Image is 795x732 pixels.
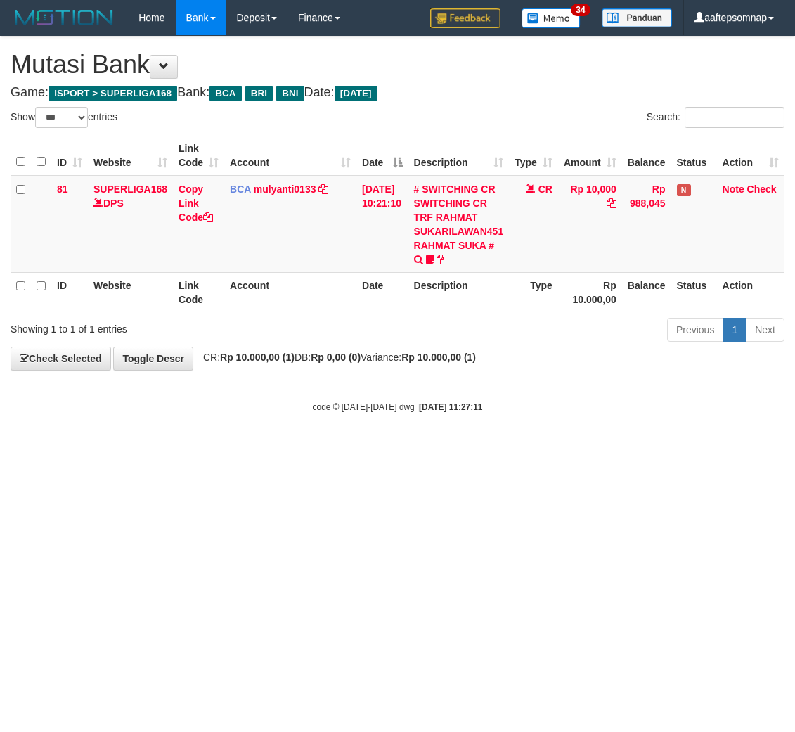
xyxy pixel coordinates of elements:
[51,136,88,176] th: ID: activate to sort column ascending
[408,136,510,176] th: Description: activate to sort column ascending
[11,107,117,128] label: Show entries
[11,316,321,336] div: Showing 1 to 1 of 1 entries
[196,352,476,363] span: CR: DB: Variance:
[622,176,671,273] td: Rp 988,045
[717,136,784,176] th: Action: activate to sort column ascending
[51,272,88,312] th: ID
[430,8,500,28] img: Feedback.jpg
[509,136,558,176] th: Type: activate to sort column ascending
[49,86,177,101] span: ISPORT > SUPERLIGA168
[723,318,746,342] a: 1
[602,8,672,27] img: panduan.png
[311,352,361,363] strong: Rp 0,00 (0)
[35,107,88,128] select: Showentries
[558,136,622,176] th: Amount: activate to sort column ascending
[717,272,784,312] th: Action
[723,184,744,195] a: Note
[419,402,482,412] strong: [DATE] 11:27:11
[746,318,784,342] a: Next
[11,347,111,371] a: Check Selected
[57,184,68,195] span: 81
[88,272,173,312] th: Website
[11,86,784,100] h4: Game: Bank: Date:
[671,136,717,176] th: Status
[313,402,483,412] small: code © [DATE]-[DATE] dwg |
[113,347,193,371] a: Toggle Descr
[318,184,328,195] a: Copy mulyanti0133 to clipboard
[401,352,476,363] strong: Rp 10.000,00 (1)
[254,184,316,195] a: mulyanti0133
[11,7,117,28] img: MOTION_logo.png
[11,51,784,79] h1: Mutasi Bank
[88,176,173,273] td: DPS
[93,184,167,195] a: SUPERLIGA168
[88,136,173,176] th: Website: activate to sort column ascending
[437,254,446,265] a: Copy # SWITCHING CR SWITCHING CR TRF RAHMAT SUKARILAWAN451 RAHMAT SUKA # to clipboard
[173,136,224,176] th: Link Code: activate to sort column ascending
[677,184,691,196] span: Has Note
[667,318,723,342] a: Previous
[522,8,581,28] img: Button%20Memo.svg
[276,86,304,101] span: BNI
[747,184,777,195] a: Check
[179,184,213,223] a: Copy Link Code
[671,272,717,312] th: Status
[220,352,295,363] strong: Rp 10.000,00 (1)
[607,198,616,209] a: Copy Rp 10,000 to clipboard
[356,176,408,273] td: [DATE] 10:21:10
[538,184,552,195] span: CR
[209,86,241,101] span: BCA
[571,4,590,16] span: 34
[245,86,273,101] span: BRI
[414,184,504,251] a: # SWITCHING CR SWITCHING CR TRF RAHMAT SUKARILAWAN451 RAHMAT SUKA #
[558,176,622,273] td: Rp 10,000
[224,136,356,176] th: Account: activate to sort column ascending
[685,107,784,128] input: Search:
[622,136,671,176] th: Balance
[356,136,408,176] th: Date: activate to sort column descending
[173,272,224,312] th: Link Code
[335,86,377,101] span: [DATE]
[408,272,510,312] th: Description
[647,107,784,128] label: Search:
[356,272,408,312] th: Date
[230,184,251,195] span: BCA
[622,272,671,312] th: Balance
[558,272,622,312] th: Rp 10.000,00
[224,272,356,312] th: Account
[509,272,558,312] th: Type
